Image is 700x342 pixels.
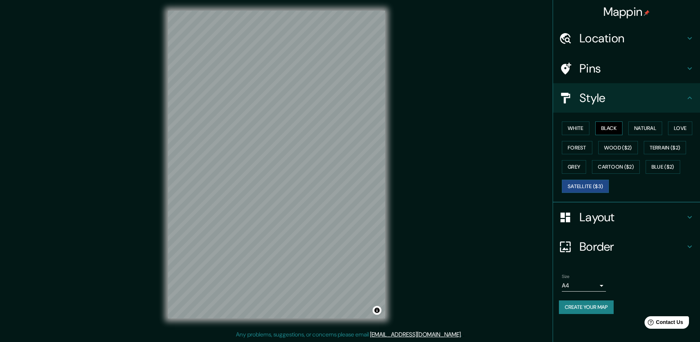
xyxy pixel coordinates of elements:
button: Satellite ($3) [562,180,609,193]
button: Cartoon ($2) [592,160,640,174]
button: Blue ($2) [646,160,680,174]
button: White [562,121,589,135]
h4: Border [579,239,685,254]
button: Terrain ($2) [644,141,686,155]
button: Wood ($2) [598,141,638,155]
div: Location [553,24,700,53]
canvas: Map [168,11,385,318]
button: Grey [562,160,586,174]
div: . [462,330,463,339]
div: Style [553,83,700,113]
h4: Location [579,31,685,46]
div: Pins [553,54,700,83]
label: Size [562,274,570,280]
a: [EMAIL_ADDRESS][DOMAIN_NAME] [370,331,461,338]
div: A4 [562,280,606,292]
button: Forest [562,141,592,155]
h4: Style [579,91,685,105]
button: Black [595,121,623,135]
button: Create your map [559,300,614,314]
div: Border [553,232,700,261]
h4: Pins [579,61,685,76]
p: Any problems, suggestions, or concerns please email . [236,330,462,339]
h4: Mappin [603,4,650,19]
div: . [463,330,464,339]
button: Love [668,121,692,135]
button: Toggle attribution [373,306,381,315]
button: Natural [628,121,662,135]
h4: Layout [579,210,685,225]
iframe: Help widget launcher [635,313,692,334]
div: Layout [553,202,700,232]
img: pin-icon.png [644,10,650,16]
